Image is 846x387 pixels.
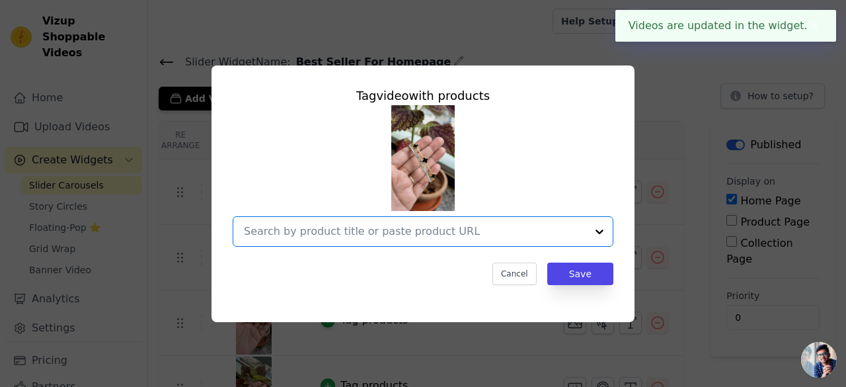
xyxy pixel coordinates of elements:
[492,263,537,285] button: Cancel
[801,342,837,378] div: Open chat
[547,263,613,285] button: Save
[244,224,586,239] input: Search by product title or paste product URL
[391,105,455,211] img: tn-2663b7c3e8994671ae5f303e994ced0e.png
[615,10,836,42] div: Videos are updated in the widget.
[808,18,823,34] button: Close
[233,87,613,105] div: Tag video with products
